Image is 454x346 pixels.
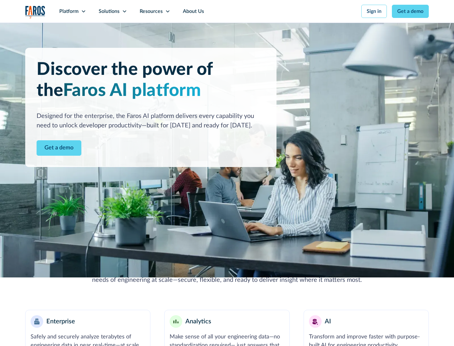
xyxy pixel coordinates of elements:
[140,8,163,15] div: Resources
[310,316,320,326] img: AI robot or assistant icon
[361,5,387,18] a: Sign in
[392,5,429,18] a: Get a demo
[25,6,45,19] img: Logo of the analytics and reporting company Faros.
[63,82,201,99] span: Faros AI platform
[25,6,45,19] a: home
[37,59,265,101] h1: Discover the power of the
[37,111,265,130] div: Designed for the enterprise, the Faros AI platform delivers every capability you need to unlock d...
[325,317,331,326] div: AI
[99,8,119,15] div: Solutions
[59,8,79,15] div: Platform
[37,140,81,156] a: Contact Modal
[46,317,75,326] div: Enterprise
[173,320,178,324] img: Minimalist bar chart analytics icon
[34,319,39,324] img: Enterprise building blocks or structure icon
[185,317,211,326] div: Analytics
